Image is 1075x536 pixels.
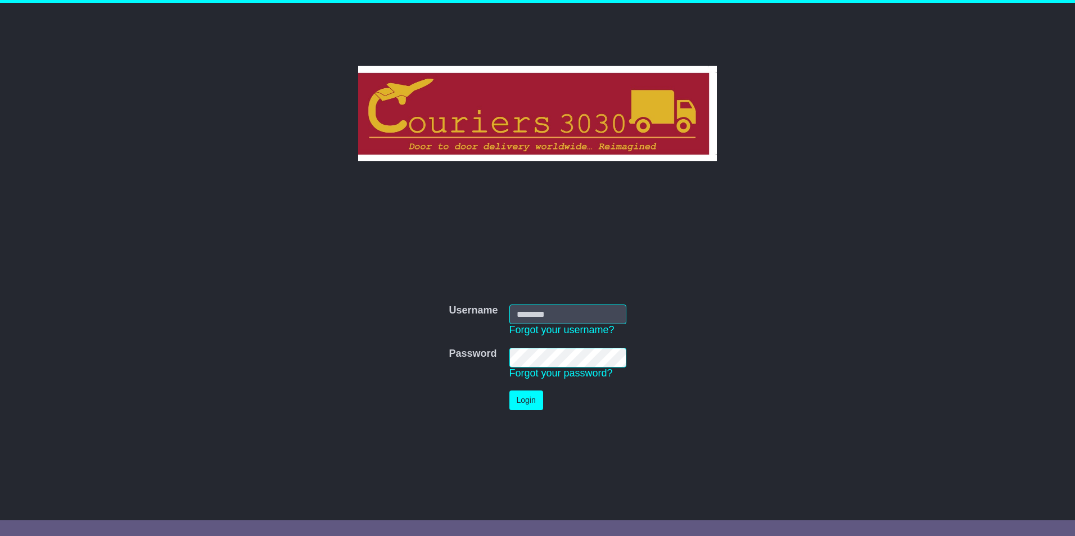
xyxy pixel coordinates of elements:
[509,390,543,410] button: Login
[509,324,615,335] a: Forgot your username?
[449,348,496,360] label: Password
[509,367,613,379] a: Forgot your password?
[449,305,498,317] label: Username
[358,66,717,161] img: Couriers 3030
